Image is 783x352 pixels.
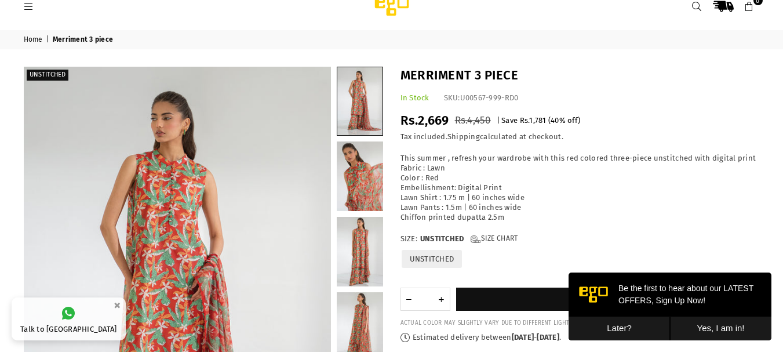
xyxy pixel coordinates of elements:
p: Estimated delivery between - . [400,333,760,343]
quantity-input: Quantity [400,288,450,311]
span: UNSTITCHED [420,234,464,244]
time: [DATE] [512,333,534,342]
label: Size: [400,234,760,244]
iframe: webpush-onsite [569,273,771,340]
time: [DATE] [537,333,559,342]
a: Menu [19,2,39,10]
label: Unstitched [27,70,68,81]
div: Tax included. calculated at checkout. [400,132,760,142]
button: × [110,296,124,315]
span: U00567-999-RD0 [460,93,519,102]
span: 40 [551,116,559,125]
a: Home [24,35,45,45]
a: Shipping [447,132,480,141]
a: Size Chart [471,234,518,244]
nav: breadcrumbs [15,30,769,49]
span: ( % off) [548,116,580,125]
button: Add to cart [456,288,760,311]
span: | [497,116,500,125]
span: In Stock [400,93,429,102]
span: Rs.4,450 [455,114,491,126]
span: Merriment 3 piece [53,35,115,45]
span: Rs.1,781 [520,116,547,125]
span: | [46,35,51,45]
a: Talk to [GEOGRAPHIC_DATA] [12,297,126,340]
label: UNSTITCHED [400,249,464,269]
div: SKU: [444,93,519,103]
span: Rs.2,669 [400,113,449,128]
div: ACTUAL COLOR MAY SLIGHTLY VARY DUE TO DIFFERENT LIGHTS [400,320,760,327]
span: Save [501,116,518,125]
div: This summer , refresh your wardrobe with this red colored three-piece unstitched with digital pri... [400,154,760,222]
h1: Merriment 3 piece [400,67,760,85]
